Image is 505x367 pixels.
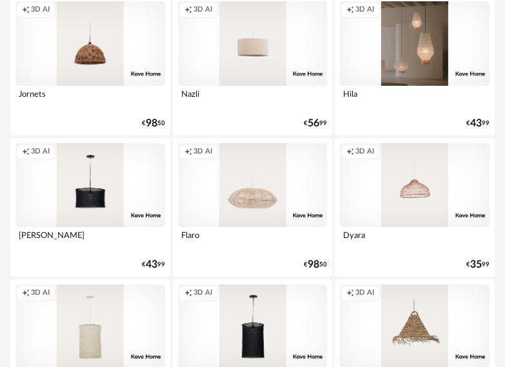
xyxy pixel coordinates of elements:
[193,5,212,15] span: 3D AI
[178,86,328,112] div: Nazli
[173,138,333,277] a: Creation icon 3D AI Flaro €9850
[15,86,165,112] div: Jornets
[31,5,50,15] span: 3D AI
[346,288,354,298] span: Creation icon
[304,119,327,128] div: € 99
[340,227,490,253] div: Dyara
[335,138,495,277] a: Creation icon 3D AI Dyara €3599
[184,5,192,15] span: Creation icon
[22,288,30,298] span: Creation icon
[178,227,328,253] div: Flaro
[308,261,319,269] span: 98
[193,288,212,298] span: 3D AI
[466,261,490,269] div: € 99
[355,288,374,298] span: 3D AI
[142,119,165,128] div: € 50
[22,147,30,157] span: Creation icon
[346,147,354,157] span: Creation icon
[470,119,482,128] span: 43
[466,119,490,128] div: € 99
[193,147,212,157] span: 3D AI
[31,147,50,157] span: 3D AI
[146,119,157,128] span: 98
[184,147,192,157] span: Creation icon
[22,5,30,15] span: Creation icon
[142,261,165,269] div: € 99
[10,138,170,277] a: Creation icon 3D AI [PERSON_NAME] €4399
[346,5,354,15] span: Creation icon
[15,227,165,253] div: [PERSON_NAME]
[355,147,374,157] span: 3D AI
[304,261,327,269] div: € 50
[355,5,374,15] span: 3D AI
[340,86,490,112] div: Hila
[31,288,50,298] span: 3D AI
[146,261,157,269] span: 43
[308,119,319,128] span: 56
[470,261,482,269] span: 35
[184,288,192,298] span: Creation icon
